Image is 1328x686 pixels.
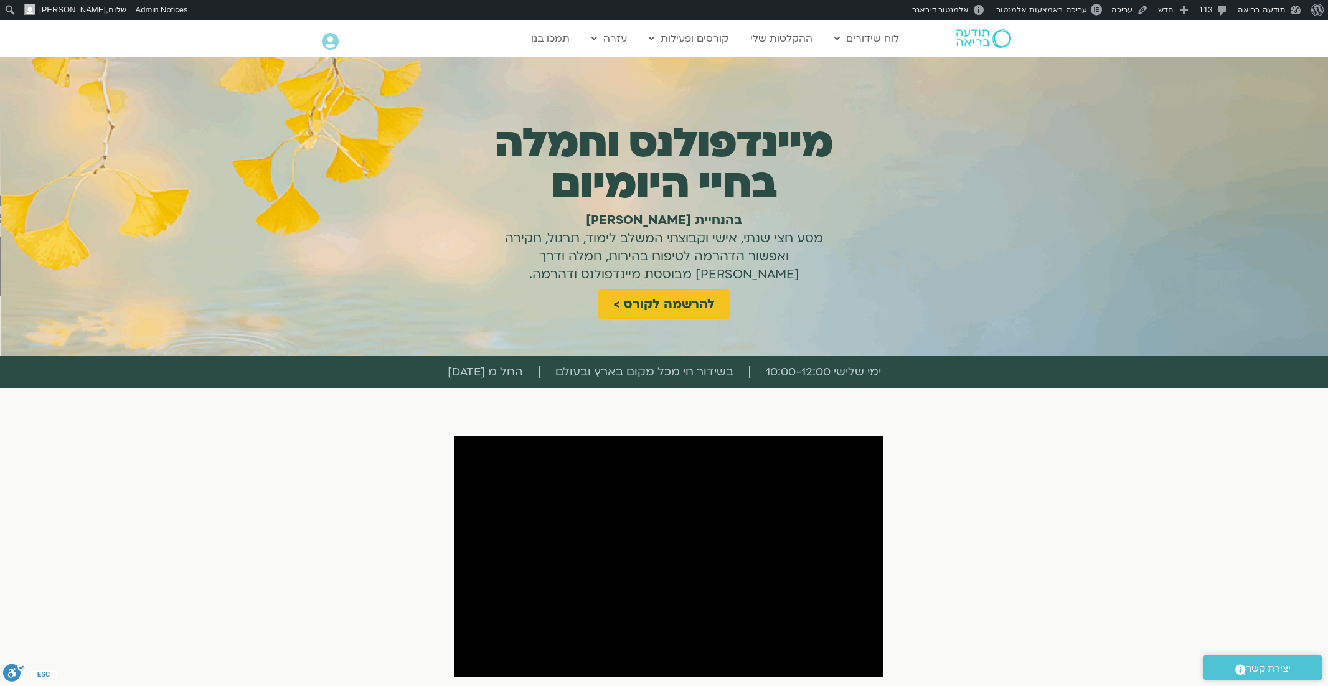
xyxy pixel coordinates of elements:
h1: מסע חצי שנתי, אישי וקבוצתי המשלב לימוד, תרגול, חקירה ואפשור הדהרמה לטיפוח בהירות, חמלה ודרך [PERS... [490,211,839,283]
a: לוח שידורים [828,27,905,50]
b: בהנחיית [PERSON_NAME] [586,212,742,228]
a: קורסים ופעילות [643,27,735,50]
a: יצירת קשר [1203,655,1322,680]
span: בשידור חי מכל מקום בארץ ובעולם [555,362,733,382]
span: ימי שלישי 10:00-12:00 [766,362,881,382]
a: תמכו בנו [525,27,576,50]
a: עזרה [585,27,633,50]
span: החל מ [DATE]​ [448,362,523,382]
span: יצירת קשר [1246,660,1291,677]
span: [PERSON_NAME] [39,5,106,14]
img: תודעה בריאה [956,29,1011,48]
a: ההקלטות שלי [744,27,819,50]
span: עריכה באמצעות אלמנטור [996,5,1086,14]
a: להרשמה לקורס > [598,289,730,319]
iframe: YouTube video player [454,436,883,677]
span: להרשמה לקורס > [613,297,715,311]
h1: מיינדפולנס וחמלה בחיי היומיום [477,123,851,205]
